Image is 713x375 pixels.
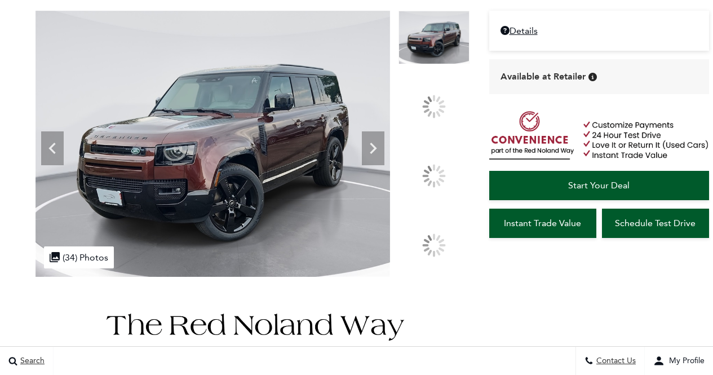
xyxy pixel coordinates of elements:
span: Instant Trade Value [504,218,581,228]
a: Schedule Test Drive [602,209,709,238]
span: Available at Retailer [501,70,586,83]
div: Vehicle is in stock and ready for immediate delivery. Due to demand, availability is subject to c... [588,73,597,81]
span: My Profile [665,356,705,366]
a: Start Your Deal [489,171,709,200]
span: Schedule Test Drive [615,218,696,228]
div: (34) Photos [44,246,114,268]
img: New 2025 Sedona Red Land Rover X-Dynamic SE image 1 [36,11,390,277]
img: New 2025 Sedona Red Land Rover X-Dynamic SE image 1 [398,11,470,64]
span: Search [17,356,45,366]
span: Contact Us [594,356,636,366]
a: Details [501,25,698,36]
a: Instant Trade Value [489,209,596,238]
span: Start Your Deal [568,180,630,191]
button: user-profile-menu [645,347,713,375]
